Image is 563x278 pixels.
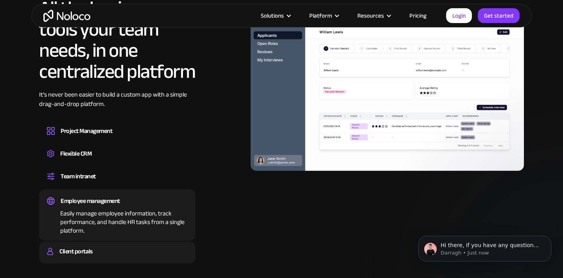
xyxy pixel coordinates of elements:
div: Solutions [261,11,284,21]
div: Create a custom CRM that you can adapt to your business’s needs, centralize your workflows, and m... [47,160,188,162]
a: home [43,10,90,22]
div: Easily manage employee information, track performance, and handle HR tasks from a single platform. [47,207,188,235]
div: Design custom project management tools to speed up workflows, track progress, and optimize your t... [47,137,188,139]
div: Platform [309,11,332,21]
div: Build a secure, fully-branded, and personalized client portal that lets your customers self-serve. [47,257,188,260]
div: It’s never been easier to build a custom app with a simple drag-and-drop platform. [39,90,195,120]
a: Get started [478,8,520,23]
iframe: Intercom notifications message [407,219,563,274]
div: Client portals [59,246,92,257]
div: Project Management [61,125,112,137]
div: Resources [357,11,384,21]
a: Login [446,8,472,23]
div: Team intranet [61,170,96,182]
div: Flexible CRM [60,148,91,160]
div: Resources [348,11,400,21]
div: Solutions [251,11,299,21]
div: Set up a central space for your team to collaborate, share information, and stay up to date on co... [47,182,188,185]
a: Pricing [400,11,436,21]
div: Platform [299,11,348,21]
div: Employee management [61,195,120,207]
